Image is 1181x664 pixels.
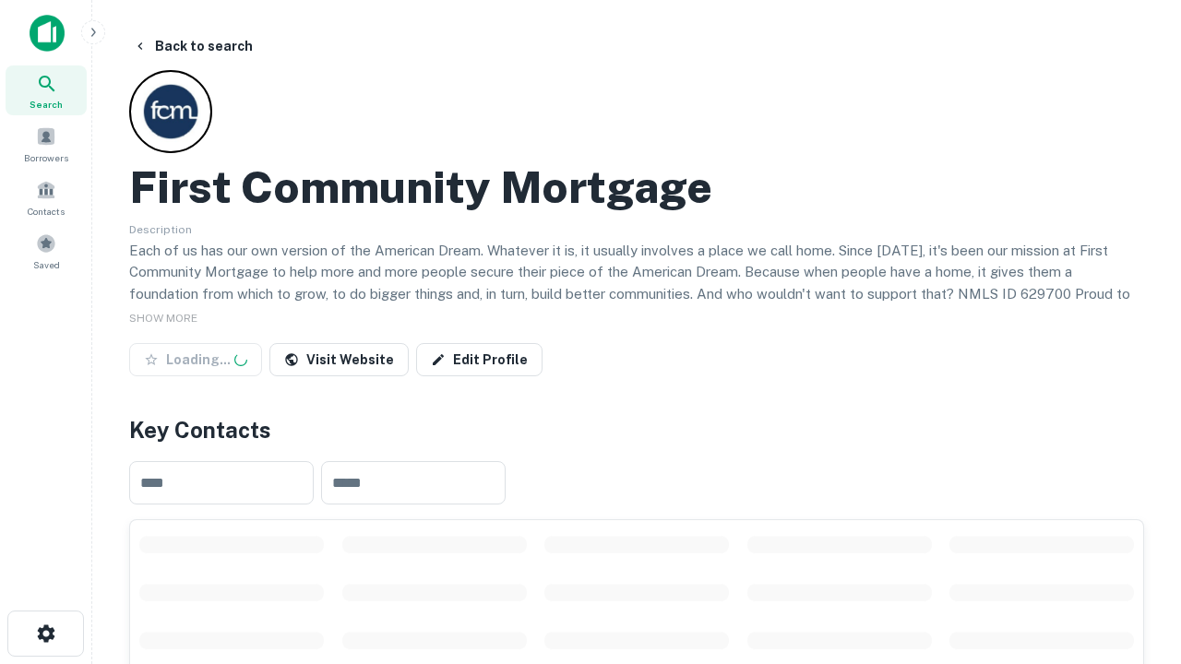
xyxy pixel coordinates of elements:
a: Borrowers [6,119,87,169]
span: Description [129,223,192,236]
h4: Key Contacts [129,413,1144,446]
span: Search [30,97,63,112]
button: Back to search [125,30,260,63]
p: Each of us has our own version of the American Dream. Whatever it is, it usually involves a place... [129,240,1144,326]
a: Visit Website [269,343,409,376]
span: Borrowers [24,150,68,165]
h2: First Community Mortgage [129,160,712,214]
a: Edit Profile [416,343,543,376]
span: SHOW MORE [129,312,197,325]
iframe: Chat Widget [1089,457,1181,546]
a: Contacts [6,172,87,222]
a: Search [6,65,87,115]
img: capitalize-icon.png [30,15,65,52]
a: Saved [6,226,87,276]
span: Saved [33,257,60,272]
span: Contacts [28,204,65,219]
